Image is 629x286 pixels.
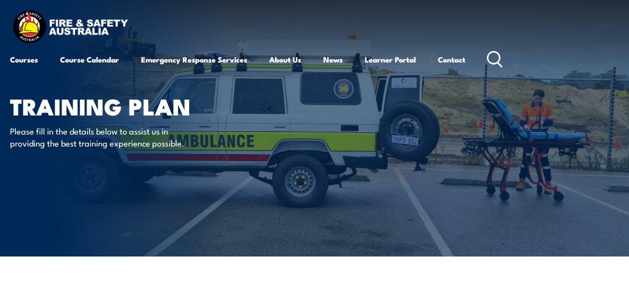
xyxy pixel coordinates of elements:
[60,47,119,71] a: Course Calendar
[438,47,465,71] a: Contact
[10,47,38,71] a: Courses
[365,47,416,71] a: Learner Portal
[141,47,247,71] a: Emergency Response Services
[269,47,301,71] a: About Us
[10,96,257,115] h1: Training plan
[323,47,343,71] a: News
[10,125,193,148] p: Please fill in the details below to assist us in providing the best training experience possible.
